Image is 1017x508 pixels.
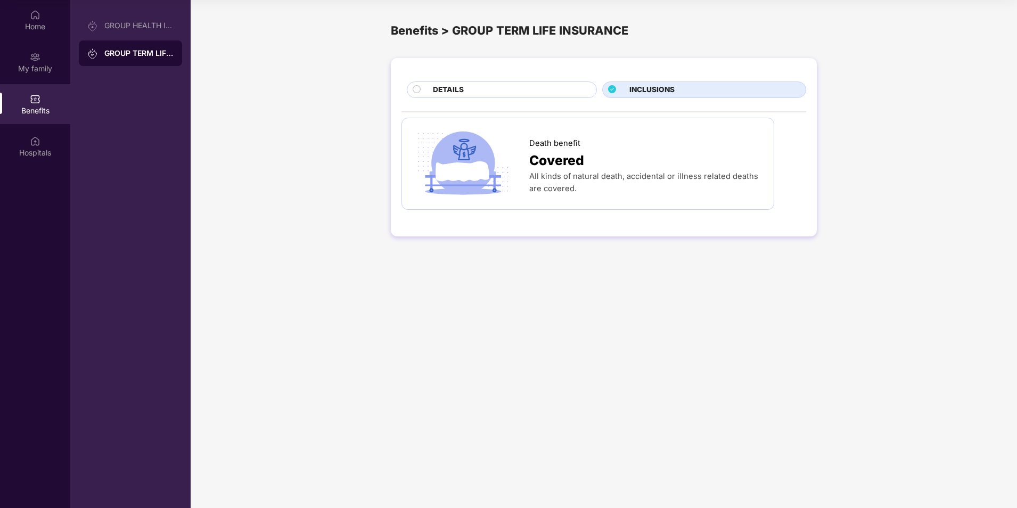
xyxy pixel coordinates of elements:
span: INCLUSIONS [629,84,675,96]
div: GROUP TERM LIFE INSURANCE [104,48,174,59]
img: svg+xml;base64,PHN2ZyBpZD0iSG9tZSIgeG1sbnM9Imh0dHA6Ly93d3cudzMub3JnLzIwMDAvc3ZnIiB3aWR0aD0iMjAiIG... [30,10,40,20]
img: svg+xml;base64,PHN2ZyB3aWR0aD0iMjAiIGhlaWdodD0iMjAiIHZpZXdCb3g9IjAgMCAyMCAyMCIgZmlsbD0ibm9uZSIgeG... [87,48,98,59]
img: icon [413,129,513,199]
span: All kinds of natural death, accidental or illness related deaths are covered. [529,171,758,193]
img: svg+xml;base64,PHN2ZyB3aWR0aD0iMjAiIGhlaWdodD0iMjAiIHZpZXdCb3g9IjAgMCAyMCAyMCIgZmlsbD0ibm9uZSIgeG... [30,52,40,62]
div: Benefits > GROUP TERM LIFE INSURANCE [391,21,817,39]
img: svg+xml;base64,PHN2ZyB3aWR0aD0iMjAiIGhlaWdodD0iMjAiIHZpZXdCb3g9IjAgMCAyMCAyMCIgZmlsbD0ibm9uZSIgeG... [87,21,98,31]
img: svg+xml;base64,PHN2ZyBpZD0iQmVuZWZpdHMiIHhtbG5zPSJodHRwOi8vd3d3LnczLm9yZy8yMDAwL3N2ZyIgd2lkdGg9Ij... [30,94,40,104]
img: svg+xml;base64,PHN2ZyBpZD0iSG9zcGl0YWxzIiB4bWxucz0iaHR0cDovL3d3dy53My5vcmcvMjAwMC9zdmciIHdpZHRoPS... [30,136,40,146]
span: DETAILS [433,84,464,96]
div: GROUP HEALTH INSURANCE25 [104,21,174,30]
span: Death benefit [529,137,580,150]
span: Covered [529,150,584,171]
